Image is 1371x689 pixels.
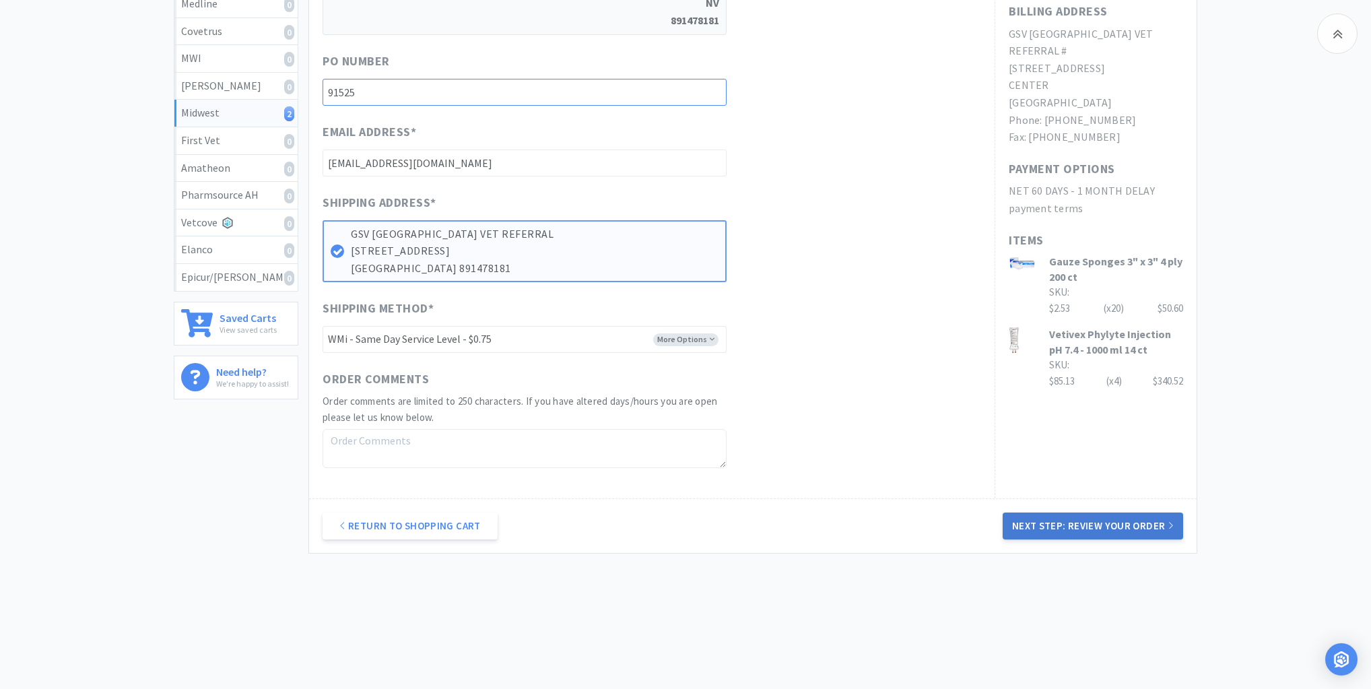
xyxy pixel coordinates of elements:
[1003,513,1183,539] button: Next Step: Review Your Order
[216,377,289,390] p: We're happy to assist!
[323,513,498,539] a: Return to Shopping Cart
[323,193,436,213] span: Shipping Address *
[1049,286,1069,298] span: SKU:
[323,123,416,142] span: Email Address *
[181,104,291,122] div: Midwest
[174,182,298,209] a: Pharmsource AH0
[181,160,291,177] div: Amatheon
[284,25,294,40] i: 0
[351,260,718,277] p: [GEOGRAPHIC_DATA] 891478181
[284,189,294,203] i: 0
[284,162,294,176] i: 0
[1009,60,1183,77] h2: [STREET_ADDRESS]
[1009,2,1108,22] h1: Billing Address
[1049,358,1069,371] span: SKU:
[1104,300,1124,317] div: (x 20 )
[1049,300,1183,317] div: $2.53
[351,242,718,260] p: [STREET_ADDRESS]
[1049,373,1183,389] div: $85.13
[284,243,294,258] i: 0
[1009,327,1019,354] img: a2c266a2ed9f4c908692bb0d6d9dc965_593278.jpeg
[174,209,298,237] a: Vetcove0
[220,309,277,323] h6: Saved Carts
[174,236,298,264] a: Elanco0
[174,264,298,291] a: Epicur/[PERSON_NAME]0
[216,363,289,377] h6: Need help?
[284,216,294,231] i: 0
[1009,183,1183,217] h2: NET 60 DAYS - 1 MONTH DELAY payment terms
[1153,373,1183,389] div: $340.52
[323,79,727,106] input: PO Number
[181,23,291,40] div: Covetrus
[174,45,298,73] a: MWI0
[323,299,434,319] span: Shipping Method *
[284,106,294,121] i: 2
[284,52,294,67] i: 0
[174,302,298,346] a: Saved CartsView saved carts
[284,79,294,94] i: 0
[174,155,298,183] a: Amatheon0
[284,134,294,149] i: 0
[351,226,718,243] p: GSV [GEOGRAPHIC_DATA] VET REFERRAL
[1049,254,1183,284] h3: Gauze Sponges 3" x 3" 4 ply 200 ct
[1009,94,1183,112] h2: [GEOGRAPHIC_DATA]
[174,18,298,46] a: Covetrus0
[1009,160,1115,179] h1: Payment Options
[1009,254,1036,273] img: d2e02f321adc4744a68e7c6b2732c069_154027.jpeg
[174,100,298,127] a: Midwest2
[181,241,291,259] div: Elanco
[181,77,291,95] div: [PERSON_NAME]
[1009,112,1183,129] h2: Phone: [PHONE_NUMBER]
[1158,300,1183,317] div: $50.60
[323,370,429,389] span: Order Comments
[181,50,291,67] div: MWI
[1009,129,1183,146] h2: Fax: [PHONE_NUMBER]
[174,127,298,155] a: First Vet0
[181,187,291,204] div: Pharmsource AH
[1009,231,1183,251] h1: Items
[181,214,291,232] div: Vetcove
[181,132,291,150] div: First Vet
[181,269,291,286] div: Epicur/[PERSON_NAME]
[1049,327,1183,357] h3: Vetivex Phylyte Injection pH 7.4 - 1000 ml 14 ct
[1009,77,1183,94] h2: CENTER
[323,52,390,71] span: PO Number
[174,73,298,100] a: [PERSON_NAME]0
[1325,643,1358,676] div: Open Intercom Messenger
[323,150,727,176] input: Email Address
[323,395,717,424] span: Order comments are limited to 250 characters. If you have altered days/hours you are open please ...
[220,323,277,336] p: View saved carts
[1009,26,1183,60] h2: GSV [GEOGRAPHIC_DATA] VET REFERRAL #
[284,271,294,286] i: 0
[1106,373,1122,389] div: (x 4 )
